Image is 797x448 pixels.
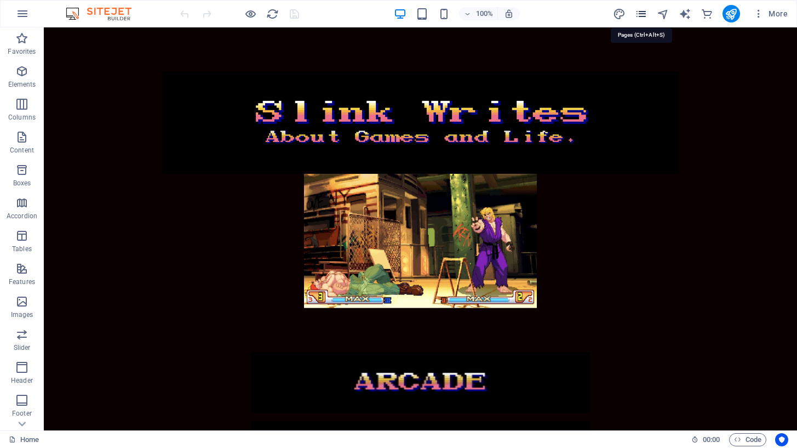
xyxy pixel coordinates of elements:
p: Header [11,376,33,385]
p: Accordion [7,212,37,220]
button: text_generator [679,7,692,20]
button: commerce [701,7,714,20]
button: design [613,7,626,20]
button: 100% [459,7,498,20]
p: Tables [12,245,32,253]
img: Editor Logo [63,7,145,20]
i: Publish [725,8,737,20]
p: Elements [8,80,36,89]
i: On resize automatically adjust zoom level to fit chosen device. [504,9,514,19]
p: Favorites [8,47,36,56]
button: pages [635,7,648,20]
p: Boxes [13,179,31,188]
button: More [749,5,792,22]
a: Click to cancel selection. Double-click to open Pages [9,433,39,446]
p: Columns [8,113,36,122]
i: Commerce [701,8,713,20]
button: Click here to leave preview mode and continue editing [244,7,257,20]
p: Content [10,146,34,155]
button: Usercentrics [775,433,788,446]
span: 00 00 [703,433,720,446]
span: Code [734,433,761,446]
i: Navigator [657,8,669,20]
p: Footer [12,409,32,418]
p: Features [9,277,35,286]
button: reload [266,7,279,20]
p: Images [11,310,33,319]
h6: Session time [691,433,720,446]
i: Design (Ctrl+Alt+Y) [613,8,626,20]
i: Reload page [266,8,279,20]
h6: 100% [475,7,493,20]
p: Slider [14,343,31,352]
button: navigator [657,7,670,20]
span: : [710,435,712,444]
span: More [753,8,788,19]
i: AI Writer [679,8,691,20]
button: Code [729,433,766,446]
button: publish [723,5,740,22]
